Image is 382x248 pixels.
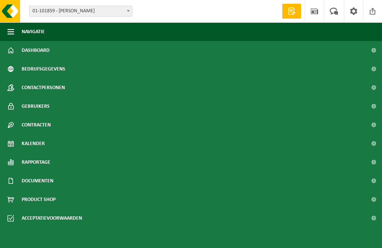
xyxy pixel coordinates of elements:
span: Dashboard [22,41,50,60]
span: Gebruikers [22,97,50,116]
span: Bedrijfsgegevens [22,60,65,78]
span: Contactpersonen [22,78,65,97]
span: Kalender [22,134,45,153]
span: Rapportage [22,153,50,172]
span: Documenten [22,172,53,190]
span: 01-101859 - GODDEERIS JAN - ROESELARE [29,6,132,17]
span: Navigatie [22,22,45,41]
span: 01-101859 - GODDEERIS JAN - ROESELARE [29,6,132,16]
span: Product Shop [22,190,56,209]
span: Acceptatievoorwaarden [22,209,82,227]
span: Contracten [22,116,51,134]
